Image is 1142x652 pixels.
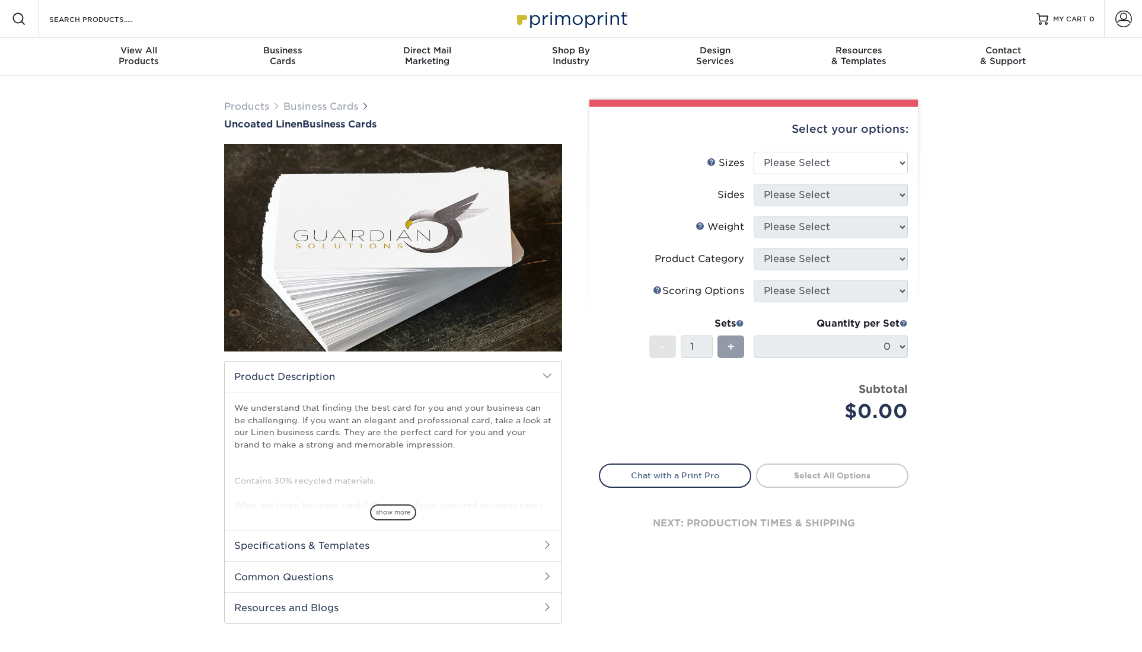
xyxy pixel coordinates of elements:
[283,101,358,112] a: Business Cards
[225,362,562,392] h2: Product Description
[756,464,908,487] a: Select All Options
[599,464,751,487] a: Chat with a Print Pro
[512,6,630,31] img: Primoprint
[224,101,269,112] a: Products
[931,45,1075,56] span: Contact
[211,45,355,56] span: Business
[1053,14,1087,24] span: MY CART
[67,38,211,76] a: View AllProducts
[754,317,908,331] div: Quantity per Set
[599,488,908,559] div: next: production times & shipping
[787,45,931,56] span: Resources
[649,317,744,331] div: Sets
[499,38,643,76] a: Shop ByIndustry
[67,45,211,66] div: Products
[643,38,787,76] a: DesignServices
[211,38,355,76] a: BusinessCards
[931,45,1075,66] div: & Support
[931,38,1075,76] a: Contact& Support
[643,45,787,56] span: Design
[224,119,302,130] span: Uncoated Linen
[499,45,643,66] div: Industry
[859,382,908,395] strong: Subtotal
[696,220,744,234] div: Weight
[643,45,787,66] div: Services
[225,530,562,561] h2: Specifications & Templates
[653,284,744,298] div: Scoring Options
[224,119,562,130] h1: Business Cards
[717,188,744,202] div: Sides
[787,38,931,76] a: Resources& Templates
[224,119,562,130] a: Uncoated LinenBusiness Cards
[727,338,735,356] span: +
[67,45,211,56] span: View All
[355,45,499,56] span: Direct Mail
[707,156,744,170] div: Sizes
[225,561,562,592] h2: Common Questions
[211,45,355,66] div: Cards
[599,107,908,152] div: Select your options:
[224,79,562,417] img: Uncoated Linen 01
[655,252,744,266] div: Product Category
[48,12,164,26] input: SEARCH PRODUCTS.....
[787,45,931,66] div: & Templates
[660,338,665,356] span: -
[355,38,499,76] a: Direct MailMarketing
[499,45,643,56] span: Shop By
[225,592,562,623] h2: Resources and Blogs
[763,397,908,426] div: $0.00
[355,45,499,66] div: Marketing
[1089,15,1095,23] span: 0
[370,504,416,520] span: show more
